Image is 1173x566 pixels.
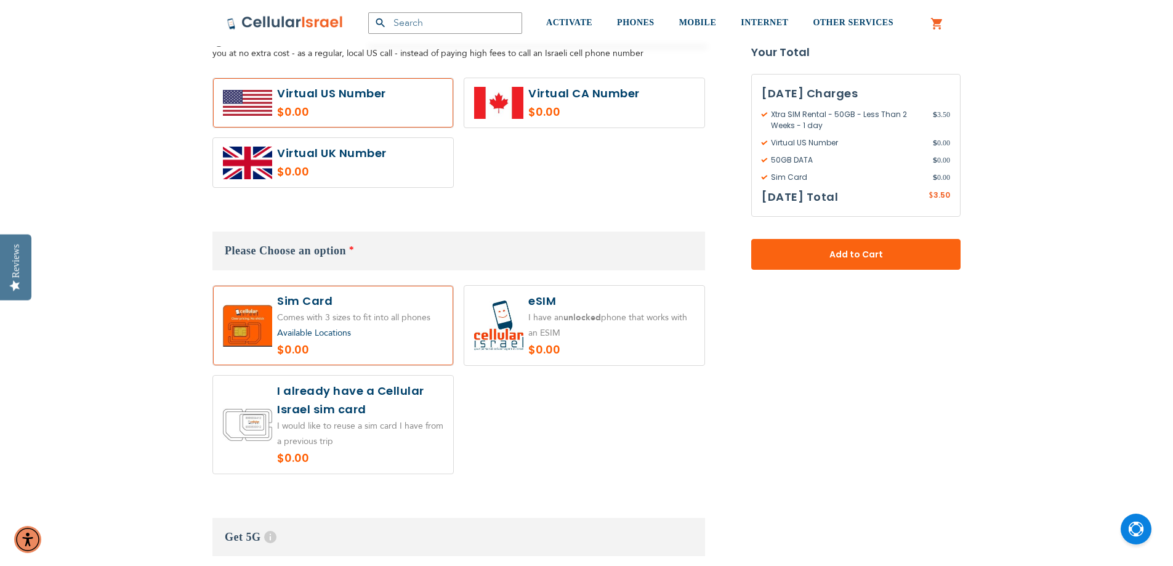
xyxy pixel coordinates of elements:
img: Cellular Israel Logo [227,15,344,30]
input: Search [368,12,522,34]
span: 0.00 [933,155,950,166]
a: Available Locations [277,327,351,339]
div: Reviews [10,244,22,278]
span: Help [264,531,276,543]
span: OTHER SERVICES [813,18,893,27]
span: $ [929,190,933,201]
span: 0.00 [933,172,950,183]
span: 50GB DATA [762,155,933,166]
span: $ [933,137,937,148]
span: Virtual US Number [762,137,933,148]
span: 3.50 [933,109,950,131]
h3: [DATE] Total [762,188,838,206]
span: 3.50 [933,190,950,200]
span: MOBILE [679,18,717,27]
span: INTERNET [741,18,788,27]
h3: Get 5G [212,518,705,556]
span: $ [933,155,937,166]
span: Sim Card [762,172,933,183]
span: $ [933,172,937,183]
span: $ [933,109,937,120]
h3: [DATE] Charges [762,84,950,103]
div: Accessibility Menu [14,526,41,553]
span: PHONES [617,18,655,27]
button: Add to Cart [751,239,961,270]
span: ACTIVATE [546,18,592,27]
span: A local number with INCOMING calls and sms, that comes to your Israeli cellphone. Friends and fam... [212,36,703,59]
span: 0.00 [933,137,950,148]
span: Add to Cart [792,248,920,261]
strong: Your Total [751,43,961,62]
span: Please Choose an option [225,245,346,257]
span: Xtra SIM Rental - 50GB - Less Than 2 Weeks - 1 day [762,109,933,131]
